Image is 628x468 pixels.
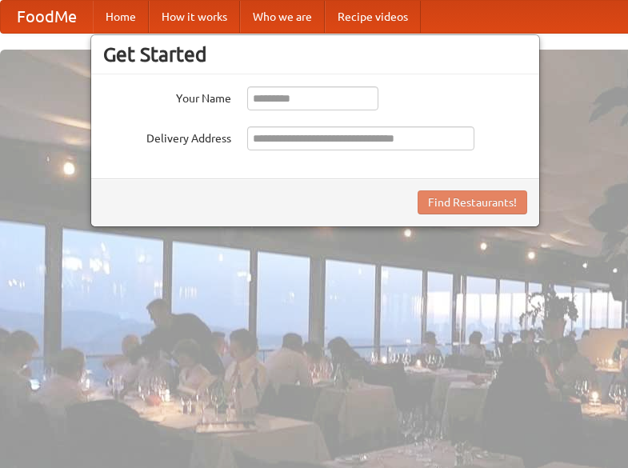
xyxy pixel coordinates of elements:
[93,1,149,33] a: Home
[1,1,93,33] a: FoodMe
[103,42,527,66] h3: Get Started
[103,126,231,146] label: Delivery Address
[418,190,527,214] button: Find Restaurants!
[325,1,421,33] a: Recipe videos
[240,1,325,33] a: Who we are
[149,1,240,33] a: How it works
[103,86,231,106] label: Your Name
